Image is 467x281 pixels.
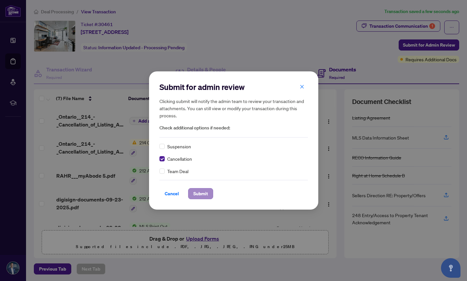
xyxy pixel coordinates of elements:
[300,84,304,89] span: close
[159,124,308,132] span: Check additional options if needed:
[188,188,213,199] button: Submit
[167,155,192,162] span: Cancellation
[159,188,184,199] button: Cancel
[159,97,308,119] h5: Clicking submit will notify the admin team to review your transaction and attachments. You can st...
[165,188,179,199] span: Cancel
[193,188,208,199] span: Submit
[159,82,308,92] h2: Submit for admin review
[167,143,191,150] span: Suspension
[167,168,188,175] span: Team Deal
[441,258,460,278] button: Open asap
